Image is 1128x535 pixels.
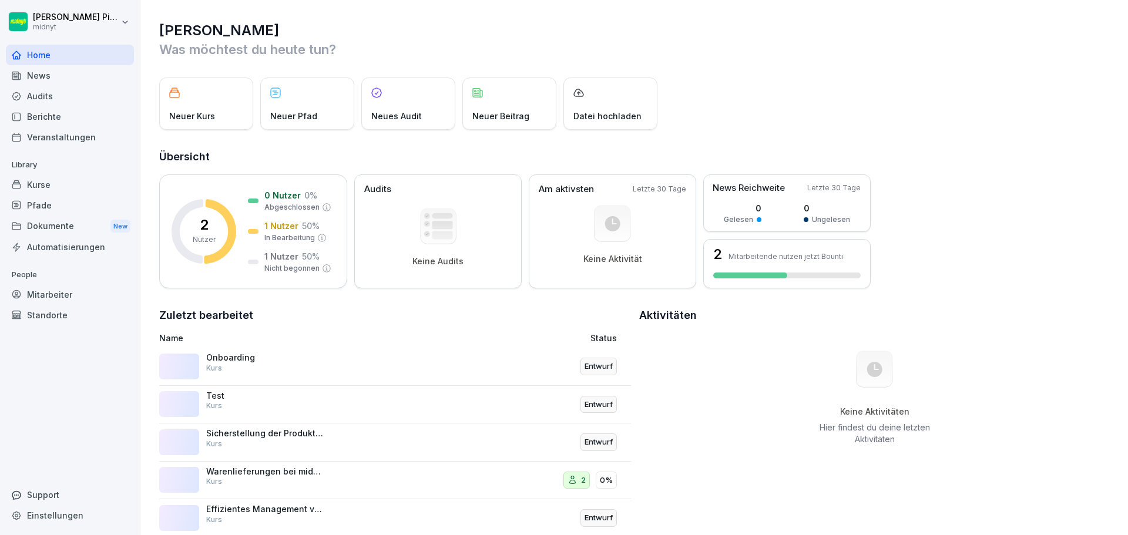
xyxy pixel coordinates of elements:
p: Gelesen [724,214,753,225]
p: midnyt [33,23,119,31]
p: 0 [724,202,761,214]
p: Onboarding [206,352,324,363]
p: 0% [600,475,613,486]
p: Audits [364,183,391,196]
p: Kurs [206,476,222,487]
p: Ungelesen [812,214,850,225]
p: 1 Nutzer [264,250,298,263]
h2: Zuletzt bearbeitet [159,307,631,324]
p: Letzte 30 Tage [807,183,861,193]
div: Support [6,484,134,505]
a: Einstellungen [6,505,134,526]
p: 0 Nutzer [264,189,301,201]
p: Entwurf [585,399,613,410]
a: Veranstaltungen [6,127,134,147]
p: Name [159,332,455,344]
p: Was möchtest du heute tun? [159,40,1110,59]
p: Test [206,391,324,401]
p: Neuer Kurs [169,110,215,122]
p: In Bearbeitung [264,233,315,243]
a: Pfade [6,195,134,216]
p: 50 % [302,250,320,263]
h2: Übersicht [159,149,1110,165]
p: Entwurf [585,512,613,524]
p: Keine Aktivität [583,254,642,264]
p: Kurs [206,401,222,411]
p: News Reichweite [713,181,785,195]
p: 1 Nutzer [264,220,298,232]
p: Mitarbeitende nutzen jetzt Bounti [728,252,843,261]
a: OnboardingKursEntwurf [159,348,631,386]
p: Library [6,156,134,174]
div: New [110,220,130,233]
p: Neuer Pfad [270,110,317,122]
p: People [6,265,134,284]
p: Nutzer [193,234,216,245]
p: Entwurf [585,361,613,372]
div: Dokumente [6,216,134,237]
h3: 2 [713,247,723,261]
p: Sicherstellung der Produktverfügbarkeit für Franchise-Partner [206,428,324,439]
p: Effizientes Management von Warenlieferungen für Franchise-Partner und Mitarbeiter [206,504,324,514]
h5: Keine Aktivitäten [815,406,934,417]
p: 2 [581,475,586,486]
p: 0 [804,202,850,214]
p: Kurs [206,363,222,374]
p: Entwurf [585,436,613,448]
a: Sicherstellung der Produktverfügbarkeit für Franchise-PartnerKursEntwurf [159,423,631,462]
p: Abgeschlossen [264,202,320,213]
p: Neues Audit [371,110,422,122]
p: Kurs [206,439,222,449]
p: Keine Audits [412,256,464,267]
p: 2 [200,218,209,232]
p: Neuer Beitrag [472,110,529,122]
a: Standorte [6,305,134,325]
a: Automatisierungen [6,237,134,257]
p: Datei hochladen [573,110,642,122]
p: 50 % [302,220,320,232]
a: Mitarbeiter [6,284,134,305]
a: DokumenteNew [6,216,134,237]
p: Nicht begonnen [264,263,320,274]
a: TestKursEntwurf [159,386,631,424]
h2: Aktivitäten [639,307,697,324]
a: Audits [6,86,134,106]
a: Berichte [6,106,134,127]
h1: [PERSON_NAME] [159,21,1110,40]
p: Warenlieferungen bei midnyt [206,466,324,477]
p: Am aktivsten [539,183,594,196]
a: News [6,65,134,86]
p: [PERSON_NAME] Picciolo [33,12,119,22]
a: Warenlieferungen bei midnytKurs20% [159,462,631,500]
p: Hier findest du deine letzten Aktivitäten [815,422,934,445]
p: Letzte 30 Tage [633,184,686,194]
a: Home [6,45,134,65]
p: Status [590,332,617,344]
a: Kurse [6,174,134,195]
p: 0 % [304,189,317,201]
p: Kurs [206,514,222,525]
